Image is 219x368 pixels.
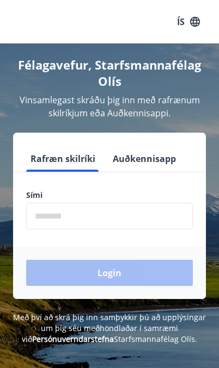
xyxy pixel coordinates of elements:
a: Persónuverndarstefna [32,334,114,344]
label: Sími [26,190,193,201]
h4: Félagavefur, Starfsmannafélag Olís [13,57,206,89]
button: Auðkennisapp [108,146,180,172]
span: Vinsamlegast skráðu þig inn með rafrænum skilríkjum eða Auðkennisappi. [20,94,200,119]
button: Rafræn skilríki [26,146,100,172]
button: ÍS [171,12,206,32]
span: Með því að skrá þig inn samþykkir þú að upplýsingar um þig séu meðhöndlaðar í samræmi við Starfsm... [13,312,206,344]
